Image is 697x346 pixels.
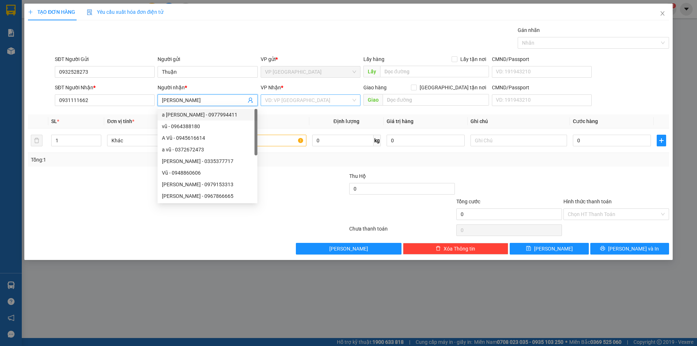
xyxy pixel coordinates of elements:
[162,134,253,142] div: A Vũ - 0945616614
[111,135,199,146] span: Khác
[600,246,605,252] span: printer
[608,245,659,253] span: [PERSON_NAME] và In
[349,173,366,179] span: Thu Hộ
[158,155,257,167] div: Anh Vũ - 0335377717
[526,246,531,252] span: save
[563,199,612,204] label: Hình thức thanh toán
[363,94,383,106] span: Giao
[573,118,598,124] span: Cước hàng
[31,156,269,164] div: Tổng: 1
[162,192,253,200] div: [PERSON_NAME] - 0967866665
[28,9,33,15] span: plus
[265,66,356,77] span: VP Nha Trang
[457,55,489,63] span: Lấy tận nơi
[261,85,281,90] span: VP Nhận
[162,169,253,177] div: Vũ - 0948860606
[374,135,381,146] span: kg
[55,55,155,63] div: SĐT Người Gửi
[87,9,93,15] img: icon
[87,9,163,15] span: Yêu cầu xuất hóa đơn điện tử
[158,84,257,91] div: Người nhận
[518,27,540,33] label: Gán nhãn
[387,135,465,146] input: 0
[158,179,257,190] div: Anh Vũ - 0979153313
[363,66,380,77] span: Lấy
[31,135,42,146] button: delete
[158,144,257,155] div: a vũ - 0372672473
[470,135,567,146] input: Ghi Chú
[162,180,253,188] div: [PERSON_NAME] - 0979153313
[444,245,475,253] span: Xóa Thông tin
[387,118,413,124] span: Giá trị hàng
[510,243,588,255] button: save[PERSON_NAME]
[162,157,253,165] div: [PERSON_NAME] - 0335377717
[28,9,75,15] span: TẠO ĐƠN HÀNG
[158,132,257,144] div: A Vũ - 0945616614
[590,243,669,255] button: printer[PERSON_NAME] và In
[468,114,570,129] th: Ghi chú
[383,94,489,106] input: Dọc đường
[158,190,257,202] div: anh vũ - 0967866665
[158,109,257,121] div: a vũ - 0977994411
[158,167,257,179] div: Vũ - 0948860606
[296,243,402,255] button: [PERSON_NAME]
[363,56,384,62] span: Lấy hàng
[534,245,573,253] span: [PERSON_NAME]
[51,118,57,124] span: SL
[657,138,666,143] span: plus
[158,121,257,132] div: vũ - 0964388180
[55,84,155,91] div: SĐT Người Nhận
[162,111,253,119] div: a [PERSON_NAME] - 0977994411
[158,55,257,63] div: Người gửi
[162,122,253,130] div: vũ - 0964388180
[492,84,592,91] div: CMND/Passport
[492,55,592,63] div: CMND/Passport
[107,118,134,124] span: Đơn vị tính
[162,146,253,154] div: a vũ - 0372672473
[657,135,666,146] button: plus
[248,97,253,103] span: user-add
[329,245,368,253] span: [PERSON_NAME]
[348,225,456,237] div: Chưa thanh toán
[417,84,489,91] span: [GEOGRAPHIC_DATA] tận nơi
[456,199,480,204] span: Tổng cước
[652,4,673,24] button: Close
[660,11,665,16] span: close
[261,55,360,63] div: VP gửi
[334,118,359,124] span: Định lượng
[436,246,441,252] span: delete
[209,135,306,146] input: VD: Bàn, Ghế
[403,243,509,255] button: deleteXóa Thông tin
[380,66,489,77] input: Dọc đường
[363,85,387,90] span: Giao hàng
